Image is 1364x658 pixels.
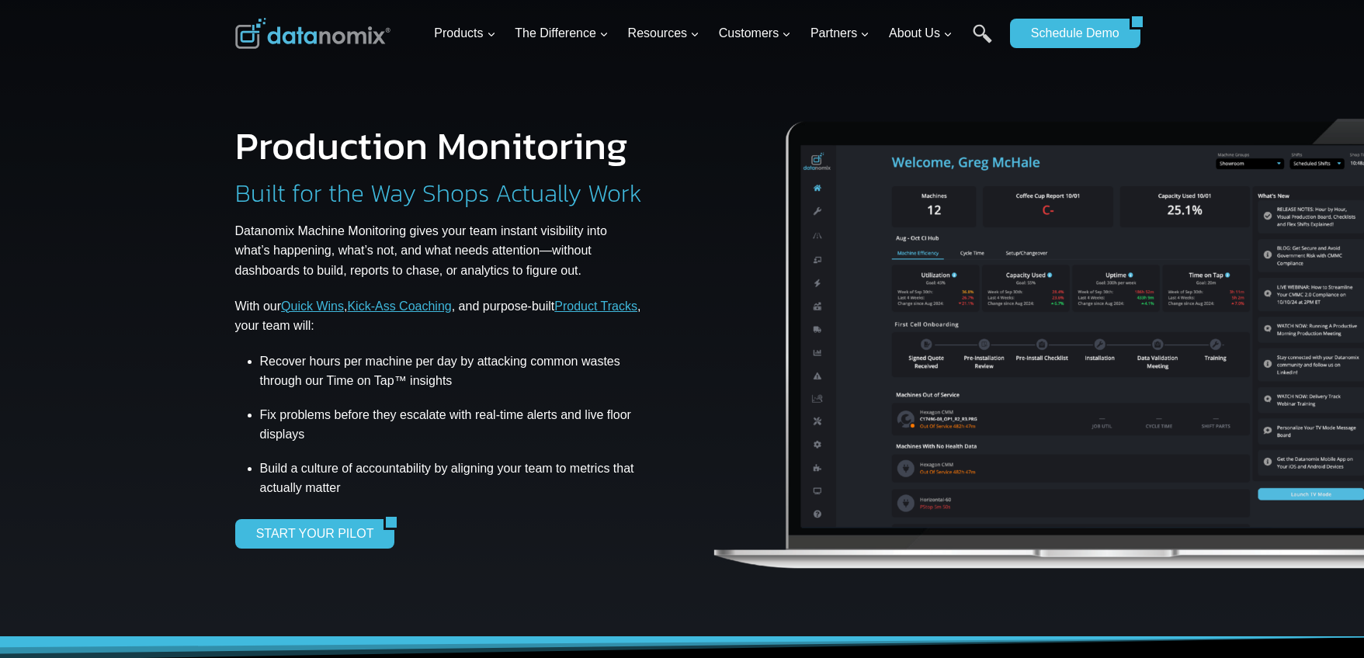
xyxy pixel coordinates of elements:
span: Partners [810,23,869,43]
a: START YOUR PILOT [235,519,384,549]
a: Schedule Demo [1010,19,1130,48]
span: Products [434,23,495,43]
a: Kick-Ass Coaching [347,300,451,313]
span: Customers [719,23,791,43]
h1: Production Monitoring [235,126,628,165]
p: With our , , and purpose-built , your team will: [235,296,645,336]
span: Resources [628,23,699,43]
li: Build a culture of accountability by aligning your team to metrics that actually matter [260,453,645,504]
h2: Built for the Way Shops Actually Work [235,181,642,206]
span: About Us [889,23,953,43]
span: The Difference [515,23,609,43]
nav: Primary Navigation [428,9,1002,59]
a: Search [973,24,992,59]
img: Datanomix [235,18,390,49]
a: Quick Wins [281,300,344,313]
li: Fix problems before they escalate with real-time alerts and live floor displays [260,397,645,453]
li: Recover hours per machine per day by attacking common wastes through our Time on Tap™ insights [260,352,645,397]
p: Datanomix Machine Monitoring gives your team instant visibility into what’s happening, what’s not... [235,221,645,281]
a: Product Tracks [554,300,637,313]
